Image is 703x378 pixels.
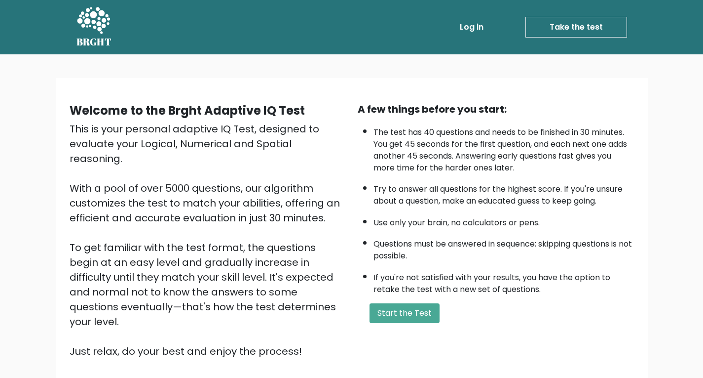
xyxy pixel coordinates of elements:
[373,122,634,174] li: The test has 40 questions and needs to be finished in 30 minutes. You get 45 seconds for the firs...
[373,178,634,207] li: Try to answer all questions for the highest score. If you're unsure about a question, make an edu...
[70,122,346,359] div: This is your personal adaptive IQ Test, designed to evaluate your Logical, Numerical and Spatial ...
[358,102,634,117] div: A few things before you start:
[370,303,440,323] button: Start the Test
[373,233,634,262] li: Questions must be answered in sequence; skipping questions is not possible.
[525,17,627,38] a: Take the test
[373,267,634,295] li: If you're not satisfied with your results, you have the option to retake the test with a new set ...
[76,36,112,48] h5: BRGHT
[76,4,112,50] a: BRGHT
[373,212,634,229] li: Use only your brain, no calculators or pens.
[70,102,305,119] b: Welcome to the Brght Adaptive IQ Test
[456,17,487,37] a: Log in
